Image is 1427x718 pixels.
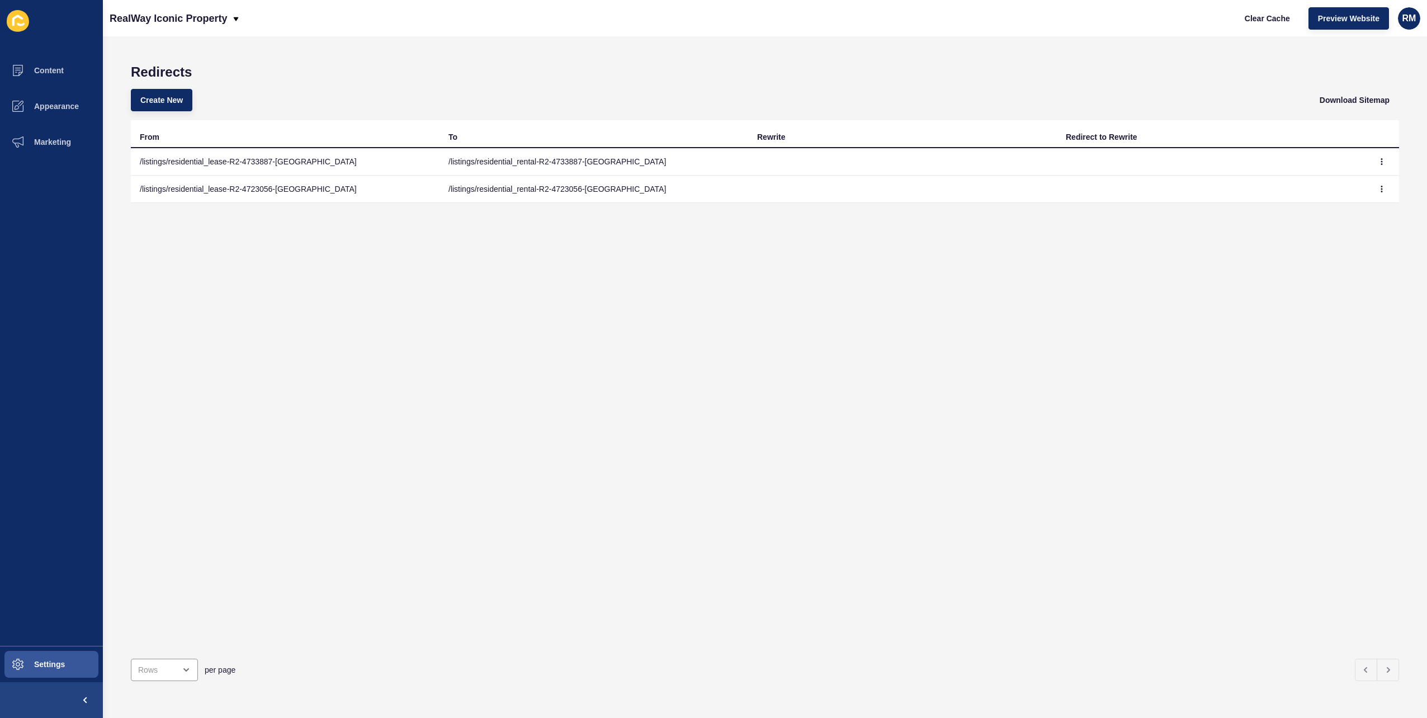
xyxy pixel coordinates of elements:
[140,131,159,143] div: From
[440,176,748,203] td: /listings/residential_rental-R2-4723056-[GEOGRAPHIC_DATA]
[1066,131,1137,143] div: Redirect to Rewrite
[1320,95,1390,106] span: Download Sitemap
[131,148,440,176] td: /listings/residential_lease-R2-4733887-[GEOGRAPHIC_DATA]
[440,148,748,176] td: /listings/residential_rental-R2-4733887-[GEOGRAPHIC_DATA]
[1235,7,1300,30] button: Clear Cache
[140,95,183,106] span: Create New
[205,664,235,676] span: per page
[131,89,192,111] button: Create New
[1402,13,1416,24] span: RM
[131,176,440,203] td: /listings/residential_lease-R2-4723056-[GEOGRAPHIC_DATA]
[757,131,786,143] div: Rewrite
[1308,7,1389,30] button: Preview Website
[131,64,1399,80] h1: Redirects
[110,4,227,32] p: RealWay Iconic Property
[448,131,457,143] div: To
[131,659,198,681] div: open menu
[1245,13,1290,24] span: Clear Cache
[1310,89,1399,111] button: Download Sitemap
[1318,13,1379,24] span: Preview Website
